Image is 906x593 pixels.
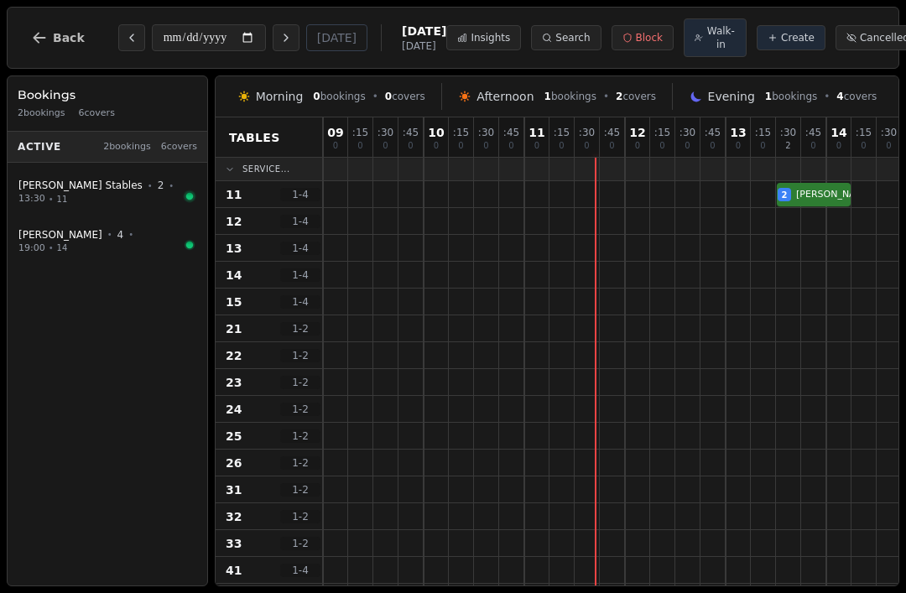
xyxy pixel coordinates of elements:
[226,401,242,418] span: 24
[226,267,242,283] span: 14
[760,142,765,150] span: 0
[280,322,320,336] span: 1 - 2
[226,213,242,230] span: 12
[881,127,897,138] span: : 30
[169,179,174,192] span: •
[861,142,866,150] span: 0
[554,127,570,138] span: : 15
[377,127,393,138] span: : 30
[226,320,242,337] span: 21
[781,31,815,44] span: Create
[49,242,54,254] span: •
[57,242,68,254] span: 14
[584,142,589,150] span: 0
[158,179,164,192] span: 2
[333,142,338,150] span: 0
[782,189,788,201] span: 2
[103,140,151,154] span: 2 bookings
[434,142,439,150] span: 0
[736,142,741,150] span: 0
[18,86,197,103] h3: Bookings
[226,535,242,552] span: 33
[629,127,645,138] span: 12
[710,142,715,150] span: 0
[229,129,280,146] span: Tables
[780,127,796,138] span: : 30
[836,142,841,150] span: 0
[810,142,815,150] span: 0
[603,90,609,103] span: •
[836,90,877,103] span: covers
[280,295,320,309] span: 1 - 4
[242,163,290,175] span: Service...
[559,142,564,150] span: 0
[765,90,817,103] span: bookings
[280,349,320,362] span: 1 - 2
[836,91,843,102] span: 4
[471,31,510,44] span: Insights
[528,127,544,138] span: 11
[18,192,45,206] span: 13:30
[280,188,320,201] span: 1 - 4
[544,91,551,102] span: 1
[685,142,690,150] span: 0
[280,564,320,577] span: 1 - 4
[117,228,124,242] span: 4
[534,142,539,150] span: 0
[280,537,320,550] span: 1 - 2
[402,23,446,39] span: [DATE]
[280,456,320,470] span: 1 - 2
[357,142,362,150] span: 0
[612,25,674,50] button: Block
[403,127,419,138] span: : 45
[226,186,242,203] span: 11
[616,91,622,102] span: 2
[161,140,197,154] span: 6 covers
[383,142,388,150] span: 0
[757,25,825,50] button: Create
[679,127,695,138] span: : 30
[708,88,755,105] span: Evening
[635,142,640,150] span: 0
[128,228,133,241] span: •
[824,90,830,103] span: •
[654,127,670,138] span: : 15
[79,107,115,121] span: 6 covers
[148,179,153,192] span: •
[53,32,85,44] span: Back
[508,142,513,150] span: 0
[402,39,446,53] span: [DATE]
[755,127,771,138] span: : 15
[684,18,747,57] button: Walk-in
[18,107,65,121] span: 2 bookings
[408,142,413,150] span: 0
[372,90,378,103] span: •
[8,169,207,216] button: [PERSON_NAME] Stables•2•13:30•11
[428,127,444,138] span: 10
[49,193,54,205] span: •
[280,483,320,497] span: 1 - 2
[226,428,242,445] span: 25
[555,31,590,44] span: Search
[706,24,736,51] span: Walk-in
[280,429,320,443] span: 1 - 2
[226,508,242,525] span: 32
[636,31,663,44] span: Block
[280,376,320,389] span: 1 - 2
[107,228,112,241] span: •
[226,347,242,364] span: 22
[458,142,463,150] span: 0
[280,510,320,523] span: 1 - 2
[886,142,891,150] span: 0
[280,403,320,416] span: 1 - 2
[856,127,872,138] span: : 15
[306,24,367,51] button: [DATE]
[453,127,469,138] span: : 15
[18,140,61,153] span: Active
[18,228,102,242] span: [PERSON_NAME]
[57,193,68,205] span: 11
[531,25,601,50] button: Search
[313,91,320,102] span: 0
[830,127,846,138] span: 14
[226,240,242,257] span: 13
